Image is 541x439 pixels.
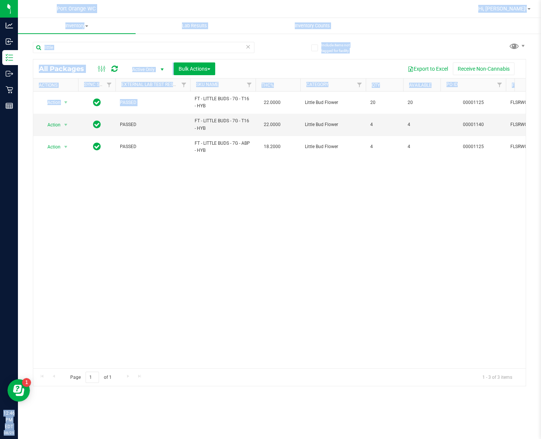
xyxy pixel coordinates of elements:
[84,82,113,87] a: Sync Status
[120,121,186,128] span: PASSED
[494,79,506,91] a: Filter
[262,83,274,88] a: THC%
[18,22,136,29] span: Inventory
[260,119,284,130] span: 22.0000
[93,141,101,152] span: In Sync
[370,143,399,150] span: 4
[6,70,13,77] inline-svg: Outbound
[33,42,254,53] input: Search Package ID, Item Name, SKU, Lot or Part Number...
[260,141,284,152] span: 18.2000
[408,99,436,106] span: 20
[370,121,399,128] span: 4
[463,122,484,127] a: 00001140
[409,83,432,88] a: Available
[120,99,186,106] span: PASSED
[305,121,361,128] span: Little Bud Flower
[41,120,61,130] span: Action
[260,97,284,108] span: 22.0000
[174,62,215,75] button: Bulk Actions
[446,82,458,87] a: PO ID
[408,121,436,128] span: 4
[285,22,340,29] span: Inventory Counts
[196,82,219,87] a: SKU Name
[86,372,99,383] input: 1
[41,142,61,152] span: Action
[64,372,118,383] span: Page of 1
[172,22,217,29] span: Lab Results
[93,97,101,108] span: In Sync
[370,99,399,106] span: 20
[353,79,366,91] a: Filter
[6,22,13,29] inline-svg: Analytics
[243,79,256,91] a: Filter
[93,119,101,130] span: In Sync
[453,62,514,75] button: Receive Non-Cannabis
[178,79,190,91] a: Filter
[41,97,61,108] span: Action
[39,65,92,73] span: All Packages
[476,372,518,383] span: 1 - 3 of 3 items
[245,42,251,52] span: Clear
[321,42,359,53] span: Include items not tagged for facility
[463,100,484,105] a: 00001125
[136,18,253,34] a: Lab Results
[306,82,328,87] a: Category
[478,6,527,12] span: Hi, [PERSON_NAME]!
[39,83,75,88] div: Actions
[408,143,436,150] span: 4
[61,97,71,108] span: select
[61,120,71,130] span: select
[253,18,371,34] a: Inventory Counts
[3,410,15,430] p: 12:46 PM EDT
[6,54,13,61] inline-svg: Inventory
[195,117,251,132] span: FT - LITTLE BUDS - 7G - T16 - HYB
[305,99,361,106] span: Little Bud Flower
[195,95,251,110] span: FT - LITTLE BUDS - 7G - T16 - HYB
[6,38,13,45] inline-svg: Inbound
[57,6,96,12] span: Port Orange WC
[18,18,136,34] a: Inventory
[7,379,30,402] iframe: Resource center
[121,82,180,87] a: External Lab Test Result
[3,430,15,436] p: 08/25
[120,143,186,150] span: PASSED
[195,140,251,154] span: FT - LITTLE BUDS - 7G - ABP - HYB
[6,102,13,110] inline-svg: Reports
[22,378,31,387] iframe: Resource center unread badge
[305,143,361,150] span: Little Bud Flower
[372,83,380,88] a: Qty
[6,86,13,93] inline-svg: Retail
[61,142,71,152] span: select
[463,144,484,149] a: 00001125
[403,62,453,75] button: Export to Excel
[103,79,115,91] a: Filter
[179,66,210,72] span: Bulk Actions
